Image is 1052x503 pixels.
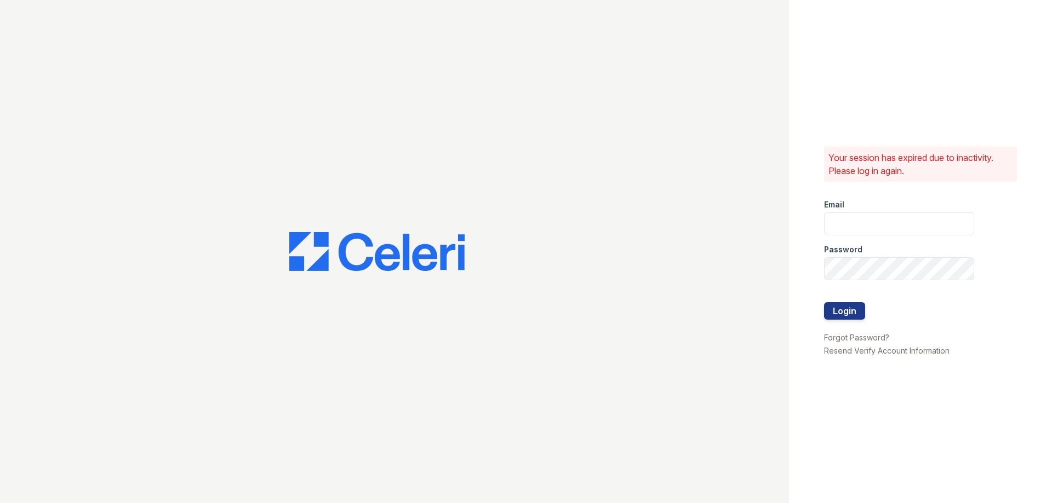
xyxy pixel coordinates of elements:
[289,232,465,271] img: CE_Logo_Blue-a8612792a0a2168367f1c8372b55b34899dd931a85d93a1a3d3e32e68fde9ad4.png
[824,244,862,255] label: Password
[824,346,950,355] a: Resend Verify Account Information
[824,302,865,320] button: Login
[824,333,889,342] a: Forgot Password?
[828,151,1013,177] p: Your session has expired due to inactivity. Please log in again.
[824,199,844,210] label: Email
